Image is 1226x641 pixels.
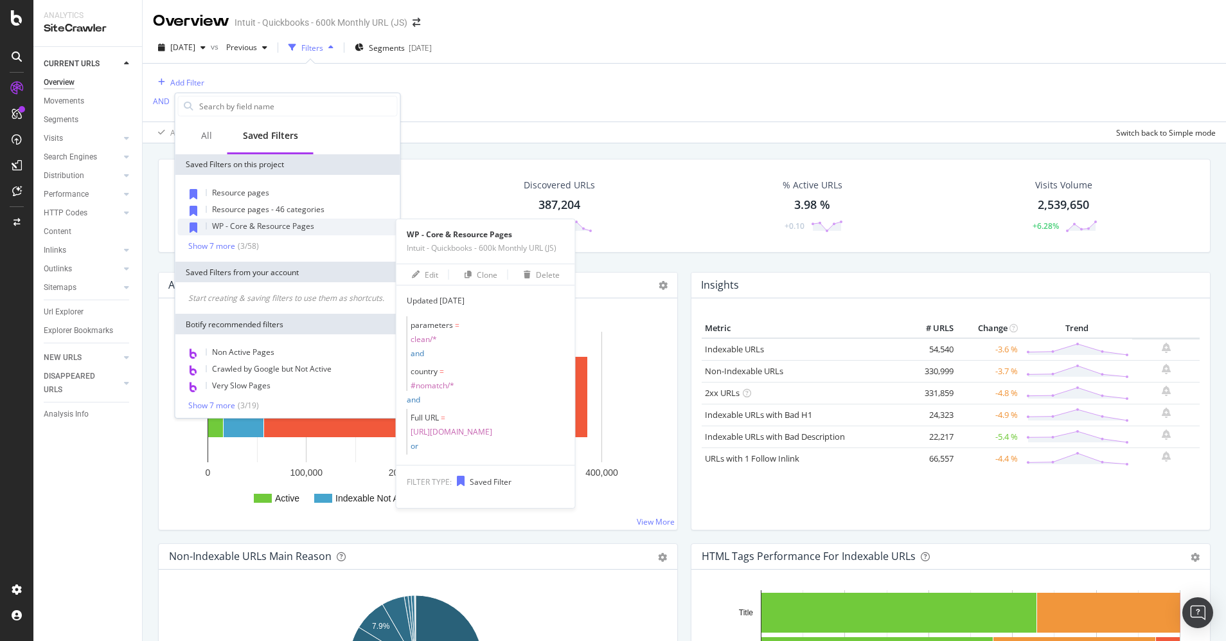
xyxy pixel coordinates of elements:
span: Non Active Pages [212,347,274,357]
div: ( 3 / 19 ) [235,400,259,411]
div: [DATE] [409,42,432,53]
a: NEW URLS [44,351,120,365]
a: Indexable URLs [705,343,764,355]
a: Non-Indexable URLs [705,365,783,377]
span: Previous [221,42,257,53]
text: 0 [206,467,211,478]
a: HTTP Codes [44,206,120,220]
div: Analysis Info [44,408,89,421]
button: Edit [407,264,438,285]
text: 100,000 [290,467,323,478]
span: country [411,366,438,377]
button: Previous [221,37,272,58]
div: Explorer Bookmarks [44,324,113,338]
div: Overview [153,10,229,32]
div: Start creating & saving filters to use them as shortcuts. [178,293,398,303]
div: Visits [44,132,63,145]
div: +0.10 [785,221,804,231]
div: Show 7 more [188,242,235,251]
button: AND [153,95,170,107]
button: Switch back to Simple mode [1111,122,1216,143]
span: vs [211,41,221,52]
div: HTML Tags Performance for Indexable URLs [702,550,916,563]
text: 7.9% [372,622,390,631]
div: Edit [425,269,438,280]
text: Indexable Not Active [335,493,418,503]
div: bell-plus [1162,408,1171,418]
a: Indexable URLs with Bad H1 [705,409,812,420]
a: 2xx URLs [705,387,740,399]
div: HTTP Codes [44,206,87,220]
div: ( 3 / 58 ) [235,240,259,251]
a: Sitemaps [44,281,120,294]
td: -5.4 % [957,426,1021,447]
div: Overview [44,76,75,89]
div: AND [153,96,170,107]
td: -4.9 % [957,404,1021,426]
div: DISAPPEARED URLS [44,370,109,397]
div: NEW URLS [44,351,82,365]
text: Active [275,493,299,503]
td: 22,217 [905,426,957,447]
button: Filters [283,37,339,58]
div: bell-plus [1162,386,1171,396]
div: Url Explorer [44,305,84,319]
a: DISAPPEARED URLS [44,370,120,397]
div: Content [44,225,71,239]
div: Intuit - Quickbooks - 600k Monthly URL (JS) [235,16,407,29]
td: -4.4 % [957,447,1021,469]
span: = [440,366,444,377]
div: Saved Filters on this project [175,154,400,175]
div: Segments [44,113,78,127]
span: Resource pages - 46 categories [212,204,324,215]
a: Outlinks [44,262,120,276]
span: Full URL [411,412,439,423]
span: Segments [369,42,405,53]
td: -4.8 % [957,382,1021,404]
button: [DATE] [153,37,211,58]
a: Movements [44,95,133,108]
text: 400,000 [585,467,618,478]
div: Show 7 more [188,401,235,410]
span: parameters [411,320,453,330]
span: clean/* [411,334,565,345]
th: Trend [1021,319,1132,338]
div: Inlinks [44,244,66,257]
div: Performance [44,188,89,201]
h4: Active / Not Active URLs [168,276,283,294]
td: 331,859 [905,382,957,404]
div: Outlinks [44,262,72,276]
text: 200,000 [389,467,422,478]
div: Delete [536,269,560,280]
h4: Insights [701,276,739,294]
a: Distribution [44,169,120,183]
div: Non-Indexable URLs Main Reason [169,550,332,563]
div: Updated [DATE] [396,296,575,306]
div: Saved Filters from your account [175,262,400,282]
a: CURRENT URLS [44,57,120,71]
div: CURRENT URLS [44,57,100,71]
div: 3.98 % [794,197,830,213]
td: 24,323 [905,404,957,426]
div: bell-plus [1162,364,1171,374]
a: Segments [44,113,133,127]
span: Saved Filter [470,476,511,487]
span: WP - Core & Resource Pages [212,221,314,231]
th: Change [957,319,1021,338]
div: Discovered URLs [524,179,595,192]
a: Analysis Info [44,408,133,421]
div: 387,204 [538,197,580,213]
span: Resource pages [212,187,269,198]
td: -3.7 % [957,360,1021,382]
button: Add Filter [153,75,204,90]
a: Performance [44,188,120,201]
div: gear [1191,553,1200,562]
a: Explorer Bookmarks [44,324,133,338]
td: 330,999 [905,360,957,382]
span: Crawled by Google but Not Active [212,363,332,374]
a: Indexable URLs with Bad Description [705,431,845,442]
span: FILTER TYPE: [407,476,452,487]
div: % Active URLs [783,179,842,192]
a: Content [44,225,133,239]
a: Overview [44,76,133,89]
